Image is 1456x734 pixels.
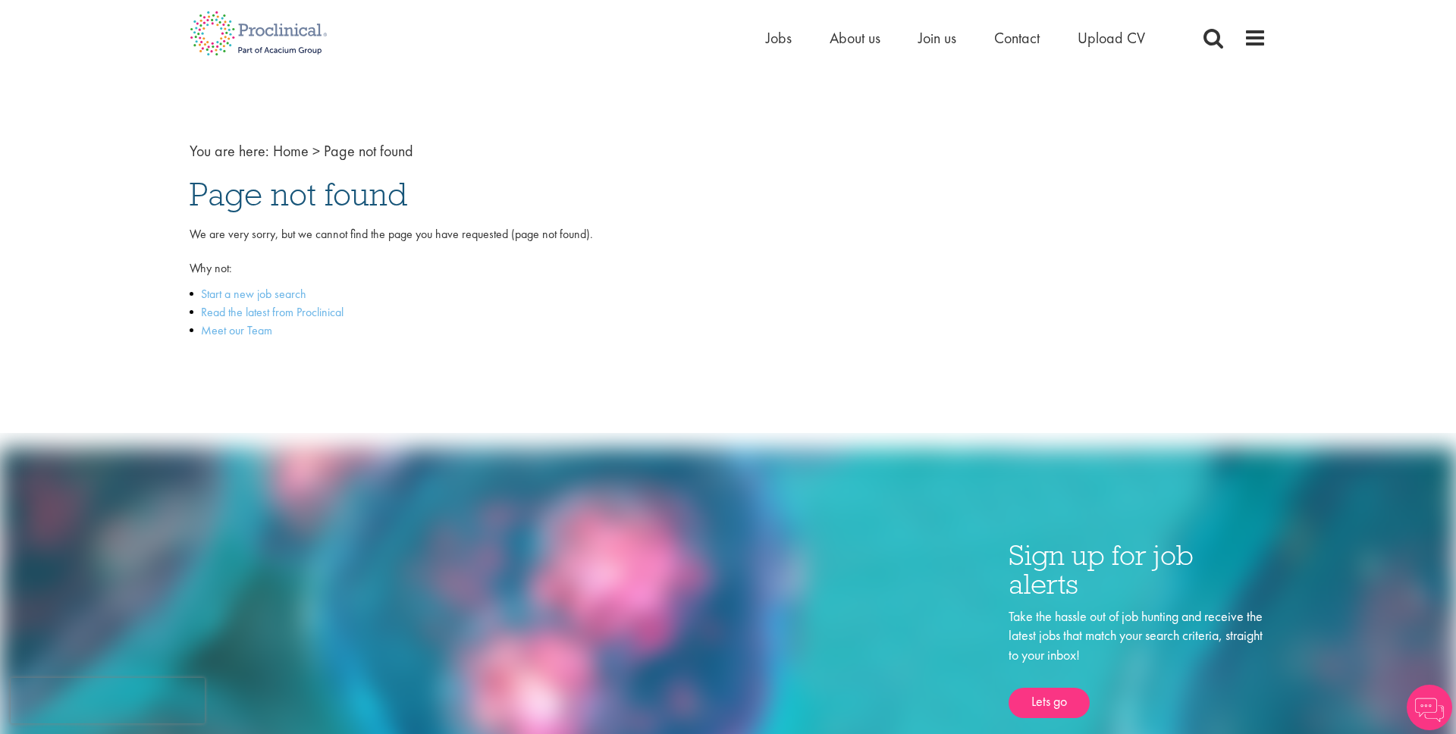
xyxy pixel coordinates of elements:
a: Read the latest from Proclinical [201,304,344,320]
a: Start a new job search [201,286,306,302]
a: breadcrumb link [273,141,309,161]
p: We are very sorry, but we cannot find the page you have requested (page not found). Why not: [190,226,1266,278]
div: Take the hassle out of job hunting and receive the latest jobs that match your search criteria, s... [1009,607,1266,718]
img: Chatbot [1407,685,1452,730]
a: Meet our Team [201,322,272,338]
span: You are here: [190,141,269,161]
a: Contact [994,28,1040,48]
h3: Sign up for job alerts [1009,541,1266,599]
span: Page not found [190,174,407,215]
iframe: reCAPTCHA [11,678,205,723]
a: Jobs [766,28,792,48]
a: Lets go [1009,688,1090,718]
span: > [312,141,320,161]
a: About us [830,28,880,48]
a: Join us [918,28,956,48]
span: Page not found [324,141,413,161]
a: Upload CV [1078,28,1145,48]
